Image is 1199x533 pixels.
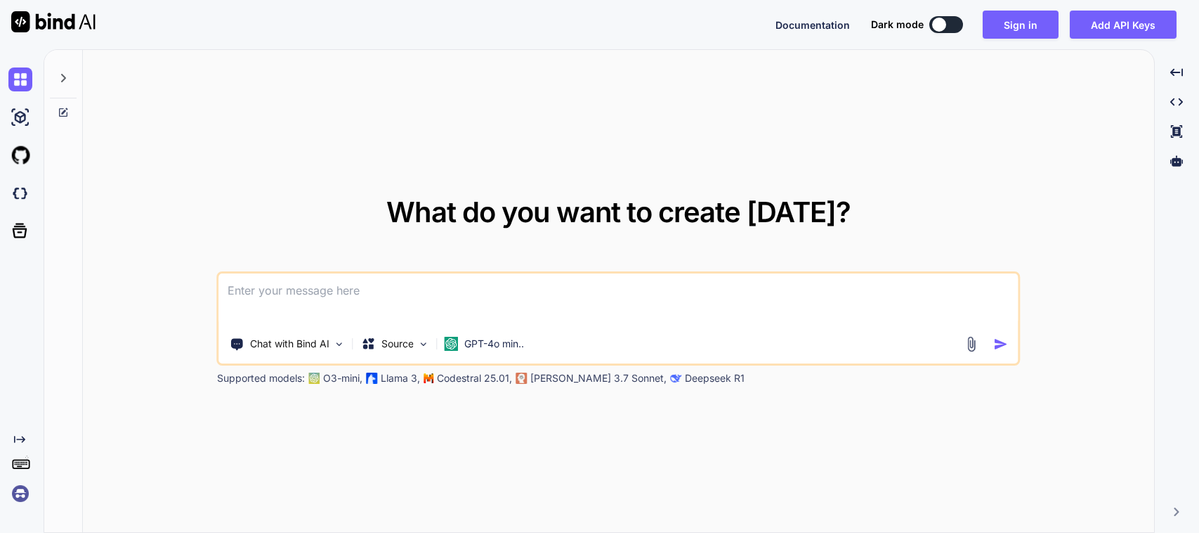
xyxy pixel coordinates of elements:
[8,181,32,205] img: darkCloudIdeIcon
[671,373,682,384] img: claude
[217,371,305,385] p: Supported models:
[8,482,32,506] img: signin
[418,338,430,350] img: Pick Models
[775,18,850,32] button: Documentation
[983,11,1059,39] button: Sign in
[1070,11,1177,39] button: Add API Keys
[445,337,459,351] img: GPT-4o mini
[11,11,96,32] img: Bind AI
[437,371,512,385] p: Codestral 25.01,
[8,143,32,167] img: githubLight
[464,337,524,351] p: GPT-4o min..
[424,373,434,383] img: Mistral-AI
[963,336,979,352] img: attachment
[381,337,414,351] p: Source
[775,19,850,31] span: Documentation
[334,338,346,350] img: Pick Tools
[993,337,1008,352] img: icon
[685,371,745,385] p: Deepseek R1
[8,68,32,91] img: chat
[386,195,851,229] span: What do you want to create [DATE]?
[309,373,320,384] img: GPT-4
[250,337,329,351] p: Chat with Bind AI
[367,373,378,384] img: Llama2
[8,105,32,129] img: ai-studio
[323,371,362,385] p: O3-mini,
[871,18,924,32] span: Dark mode
[381,371,420,385] p: Llama 3,
[530,371,667,385] p: [PERSON_NAME] 3.7 Sonnet,
[516,373,528,384] img: claude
